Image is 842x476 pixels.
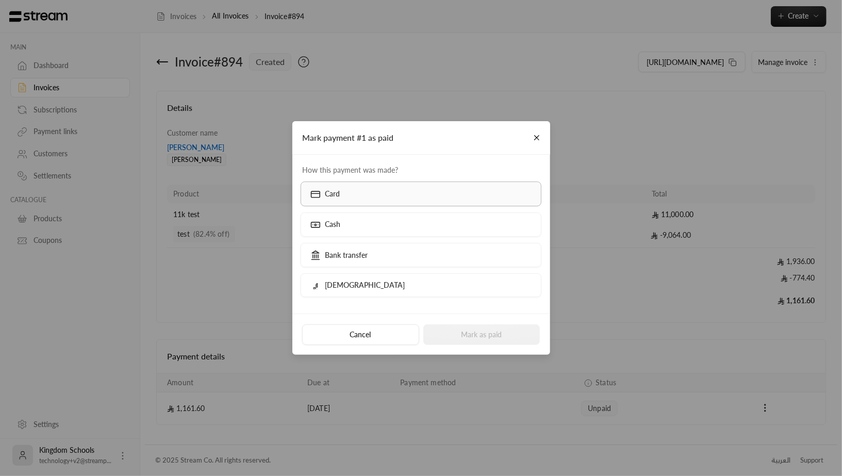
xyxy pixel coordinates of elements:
button: Cancel [302,324,419,345]
p: Card [325,189,340,199]
span: Mark payment #1 as paid [303,133,394,142]
p: Cash [325,219,340,229]
span: How this payment was made? [298,165,545,175]
img: qurrah logo [309,282,322,290]
button: Close [527,129,546,147]
p: Bank transfer [325,250,368,260]
p: [DEMOGRAPHIC_DATA] [325,280,405,290]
